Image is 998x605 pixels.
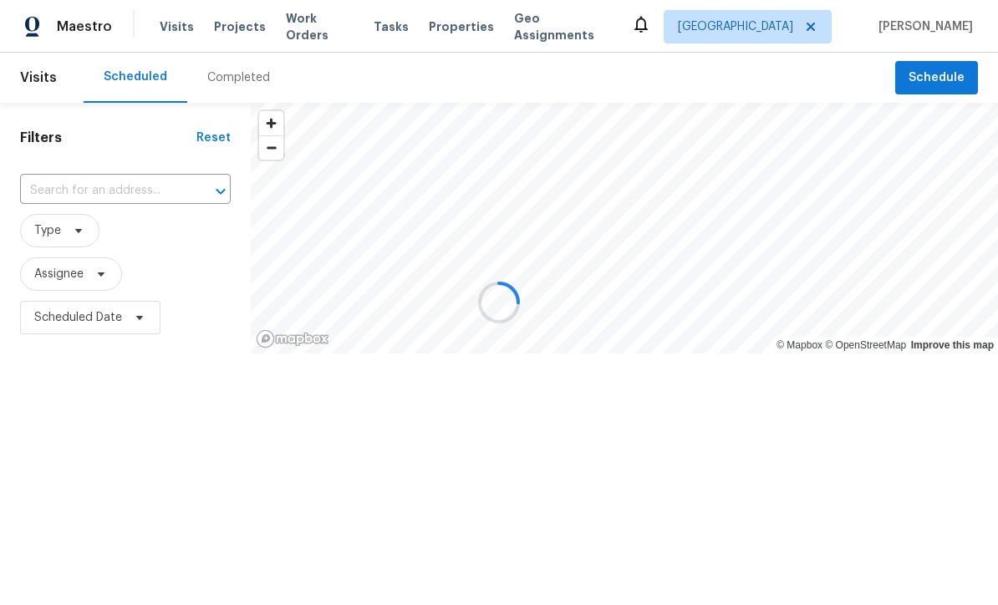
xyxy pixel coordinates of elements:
[259,135,283,160] button: Zoom out
[259,111,283,135] button: Zoom in
[777,339,822,351] a: Mapbox
[825,339,906,351] a: OpenStreetMap
[256,329,329,348] a: Mapbox homepage
[911,339,994,351] a: Improve this map
[259,136,283,160] span: Zoom out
